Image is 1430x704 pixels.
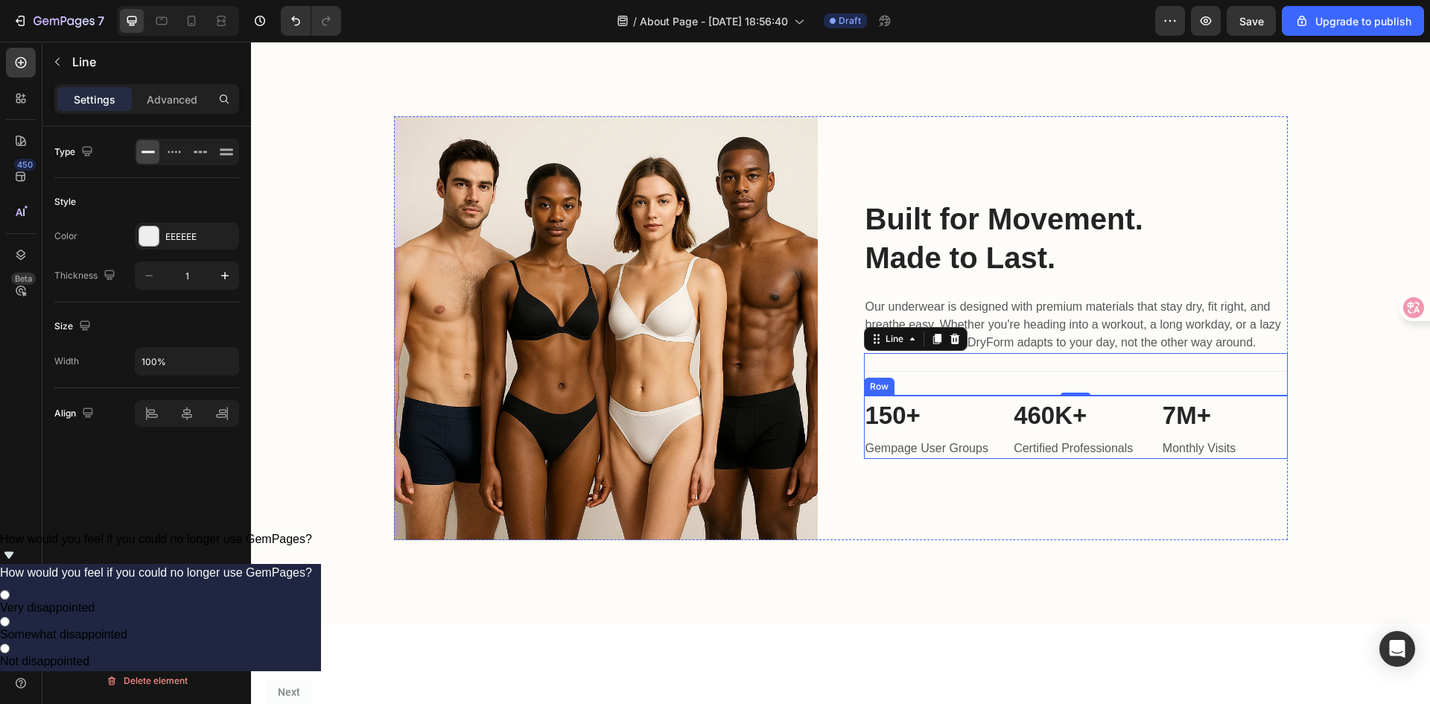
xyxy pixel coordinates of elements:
div: Type [54,142,96,162]
div: Color [54,229,77,243]
p: 460K+ [763,355,886,393]
span: / [633,13,637,29]
div: Thickness [54,266,118,286]
p: Monthly Visits [912,398,1035,416]
p: Gempage User Groups [614,398,738,416]
span: Draft [839,14,861,28]
span: Save [1239,15,1264,28]
div: Size [54,317,94,337]
div: 450 [14,159,36,171]
p: Advanced [147,92,197,107]
div: Line [632,291,655,304]
div: Align [54,404,97,424]
p: 7 [98,12,104,30]
div: Style [54,195,76,209]
p: Line [72,53,233,71]
button: 7 [6,6,111,36]
p: Our underwear is designed with premium materials that stay dry, fit right, and breathe easy. Whet... [614,256,1035,310]
span: About Page - [DATE] 18:56:40 [640,13,788,29]
button: Upgrade to publish [1282,6,1424,36]
div: EEEEEE [165,230,235,244]
div: Rich Text Editor. Editing area: main [613,255,1037,311]
div: Beta [11,273,36,285]
button: Save [1227,6,1276,36]
div: Undo/Redo [281,6,341,36]
div: Width [54,355,79,368]
div: Row [616,338,641,352]
div: Open Intercom Messenger [1379,631,1415,667]
p: Settings [74,92,115,107]
iframe: Design area [251,42,1430,704]
input: Auto [136,348,238,375]
p: 7M+ [912,355,1035,393]
p: Built for Movement. Made to Last. [614,158,1035,235]
p: Certified Professionals [763,398,886,416]
p: 150+ [614,355,738,393]
h2: Rich Text Editor. Editing area: main [613,156,1037,237]
div: Upgrade to publish [1294,13,1411,29]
